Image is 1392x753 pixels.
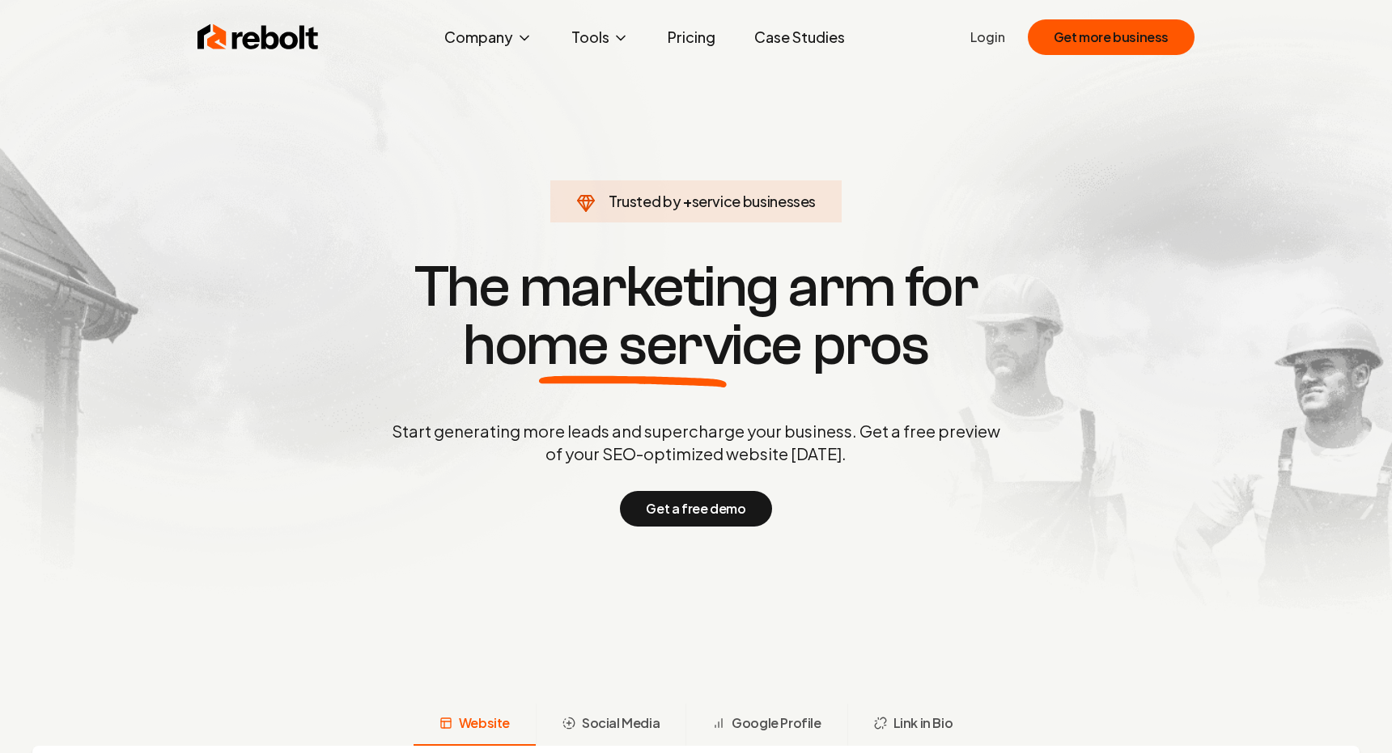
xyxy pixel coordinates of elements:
[620,491,771,527] button: Get a free demo
[197,21,319,53] img: Rebolt Logo
[683,192,692,210] span: +
[893,713,953,733] span: Link in Bio
[685,704,847,746] button: Google Profile
[536,704,685,746] button: Social Media
[463,316,802,374] span: home service
[692,192,817,210] span: service businesses
[582,713,660,733] span: Social Media
[1028,19,1195,55] button: Get more business
[414,704,536,746] button: Website
[732,713,821,733] span: Google Profile
[431,21,545,53] button: Company
[741,21,858,53] a: Case Studies
[459,713,510,733] span: Website
[847,704,979,746] button: Link in Bio
[558,21,642,53] button: Tools
[388,420,1004,465] p: Start generating more leads and supercharge your business. Get a free preview of your SEO-optimiz...
[308,258,1084,374] h1: The marketing arm for pros
[970,27,1005,47] a: Login
[609,192,681,210] span: Trusted by
[655,21,728,53] a: Pricing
